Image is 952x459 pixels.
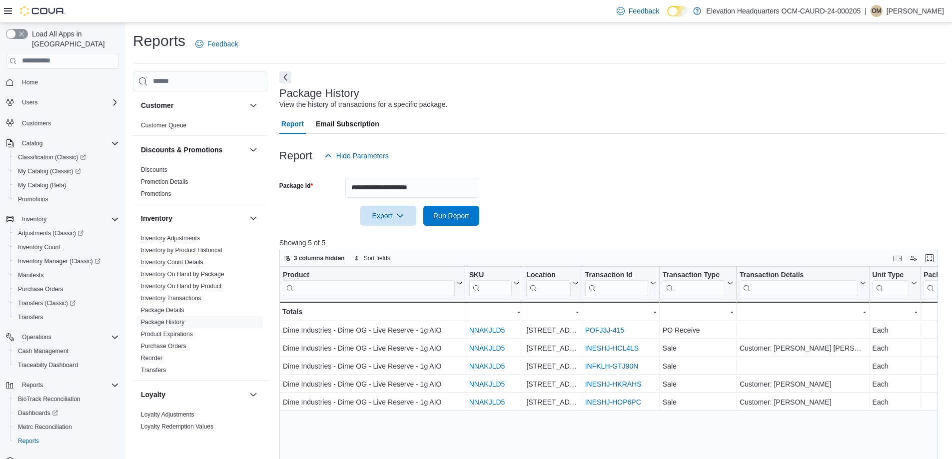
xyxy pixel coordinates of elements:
div: SKU URL [469,271,512,296]
span: Catalog [22,139,42,147]
span: Loyalty Redemption Values [141,423,213,431]
span: Reorder [141,354,162,362]
span: Report [281,114,304,134]
button: Location [526,271,578,296]
p: | [865,5,867,17]
div: Dime Industries - Dime OG - Live Reserve - 1g AIO [283,360,463,372]
span: Sort fields [364,254,390,262]
a: NNAKJLD5 [469,326,505,334]
span: Cash Management [14,345,119,357]
div: Customer: [PERSON_NAME] [PERSON_NAME] [740,342,866,354]
a: NNAKJLD5 [469,398,505,406]
span: Inventory Count [14,241,119,253]
a: Inventory Count Details [141,259,203,266]
button: Product [283,271,463,296]
div: Customer: [PERSON_NAME] [740,378,866,390]
div: Product [283,271,455,296]
div: SKU [469,271,512,280]
span: BioTrack Reconciliation [14,393,119,405]
button: Cash Management [10,344,123,358]
h1: Reports [133,31,185,51]
span: Transfers [141,366,166,374]
button: Users [2,95,123,109]
button: Inventory [141,213,245,223]
span: Manifests [18,271,43,279]
img: Cova [20,6,65,16]
div: Dime Industries - Dime OG - Live Reserve - 1g AIO [283,396,463,408]
span: Manifests [14,269,119,281]
a: Manifests [14,269,47,281]
span: Transfers [18,313,43,321]
span: 3 columns hidden [294,254,345,262]
span: Feedback [207,39,238,49]
a: INESHJ-HCL4LS [585,344,639,352]
div: Product [283,271,455,280]
div: Transaction Details [740,271,858,280]
label: Package Id [279,182,313,190]
a: Loyalty Redemption Values [141,423,213,430]
div: PO Receive [663,324,733,336]
span: Inventory by Product Historical [141,246,222,254]
button: Home [2,75,123,89]
span: Customer Queue [141,121,186,129]
button: Inventory [247,212,259,224]
span: Inventory On Hand by Package [141,270,224,278]
a: Transfers (Classic) [10,296,123,310]
span: Inventory [22,215,46,223]
div: Unit Type [872,271,909,280]
span: Transfers [14,311,119,323]
span: Transfers (Classic) [18,299,75,307]
button: Operations [18,331,55,343]
div: Each [872,396,917,408]
span: Package Details [141,306,184,314]
div: - [469,306,520,318]
div: Dime Industries - Dime OG - Live Reserve - 1g AIO [283,342,463,354]
button: Keyboard shortcuts [892,252,904,264]
div: - [872,306,917,318]
span: Email Subscription [316,114,379,134]
a: INESHJ-HKRAHS [585,380,642,388]
span: Hide Parameters [336,151,389,161]
a: Transfers (Classic) [14,297,79,309]
span: Inventory On Hand by Product [141,282,221,290]
h3: Loyalty [141,390,165,400]
button: Promotions [10,192,123,206]
h3: Report [279,150,312,162]
div: Each [872,378,917,390]
a: Loyalty Adjustments [141,411,194,418]
span: Customers [18,116,119,129]
span: Dark Mode [667,16,668,17]
button: Catalog [18,137,46,149]
span: Home [18,76,119,88]
button: Transaction Details [740,271,866,296]
div: [STREET_ADDRESS] [526,378,578,390]
a: Reports [14,435,43,447]
span: OM [872,5,881,17]
span: Run Report [433,211,469,221]
a: Feedback [613,1,663,21]
a: Traceabilty Dashboard [14,359,82,371]
div: Transaction Type [663,271,725,280]
a: Customer Queue [141,122,186,129]
div: - [663,306,733,318]
p: Showing 5 of 5 [279,238,945,248]
button: Loyalty [247,389,259,401]
span: My Catalog (Classic) [18,167,81,175]
a: INESHJ-HOP6PC [585,398,641,406]
p: Elevation Headquarters OCM-CAURD-24-000205 [706,5,861,17]
button: Inventory [2,212,123,226]
span: Adjustments (Classic) [14,227,119,239]
div: Each [872,342,917,354]
div: Transaction Id [585,271,648,280]
button: Purchase Orders [10,282,123,296]
div: Loyalty [133,409,267,437]
a: Dashboards [10,406,123,420]
button: Enter fullscreen [924,252,936,264]
span: Reports [18,437,39,445]
button: My Catalog (Beta) [10,178,123,192]
div: Each [872,324,917,336]
div: - [526,306,578,318]
span: Inventory Adjustments [141,234,200,242]
a: Reorder [141,355,162,362]
a: Metrc Reconciliation [14,421,76,433]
